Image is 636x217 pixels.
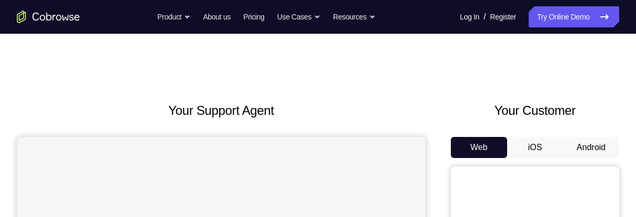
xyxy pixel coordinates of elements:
button: Resources [333,6,376,27]
button: Web [451,137,507,158]
a: Log In [460,6,479,27]
h2: Your Support Agent [17,101,426,120]
h2: Your Customer [451,101,619,120]
a: Try Online Demo [529,6,619,27]
button: Use Cases [277,6,320,27]
a: About us [203,6,230,27]
button: iOS [507,137,563,158]
a: Pricing [243,6,264,27]
a: Register [490,6,516,27]
span: / [483,11,486,23]
button: Android [563,137,619,158]
a: Go to the home page [17,11,80,23]
button: Product [157,6,190,27]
